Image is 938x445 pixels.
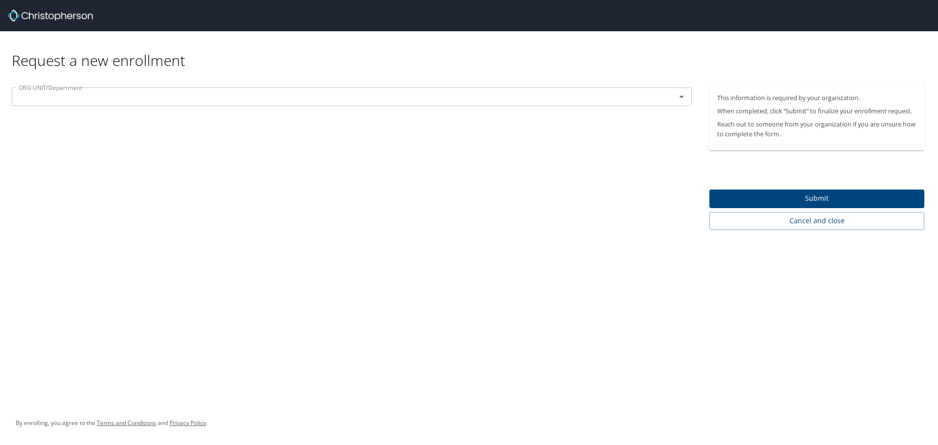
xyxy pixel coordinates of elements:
p: This information is required by your organization. [717,93,917,103]
button: Submit [709,190,924,209]
a: Terms and Conditions [97,419,156,427]
div: Request a new enrollment [12,31,932,70]
span: Cancel and close [717,215,917,227]
button: Open [675,90,688,104]
p: When completed, click “Submit” to finalize your enrollment request. [717,106,917,116]
button: Cancel and close [709,212,924,230]
a: Privacy Policy [170,419,206,427]
span: Submit [717,192,917,205]
div: By enrolling, you agree to the and . [16,411,208,435]
p: Reach out to someone from your organization if you are unsure how to complete the form. [717,120,917,138]
img: cbt logo [8,10,93,21]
